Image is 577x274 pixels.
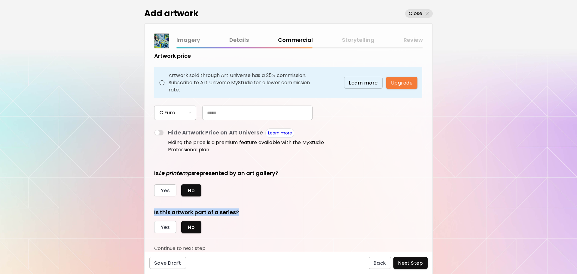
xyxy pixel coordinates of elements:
[268,130,292,136] a: Learn more
[391,80,413,86] span: Upgrade
[161,224,170,230] span: Yes
[374,260,386,266] span: Back
[154,106,196,120] button: € Euro
[154,245,206,252] h5: Continue to next step
[159,80,165,86] img: info
[159,169,194,177] i: Le printemps
[369,257,391,269] button: Back
[229,36,249,45] a: Details
[154,208,347,216] h5: Is this artwork part of a series?
[154,34,169,48] img: thumbnail
[154,184,176,196] button: Yes
[176,36,200,45] a: Imagery
[181,221,201,233] button: No
[188,187,195,194] span: No
[344,77,383,89] button: Learn more
[159,109,175,116] h6: € Euro
[349,80,378,86] span: Learn more
[154,52,191,60] h5: Artwork price
[154,169,278,177] h5: Is represented by an art gallery?
[154,221,176,233] button: Yes
[398,260,423,266] span: Next Step
[149,257,186,269] button: Save Draft
[188,224,195,230] span: No
[386,77,417,89] button: Upgrade
[161,187,170,194] span: Yes
[181,184,201,196] button: No
[169,72,313,94] p: Artwork sold through Art Universe has a 25% commission. Subscribe to Art Universe MyStudio for a ...
[393,257,428,269] button: Next Step
[154,260,181,266] span: Save Draft
[168,128,263,138] p: Hide Artwork Price on Art Universe
[168,139,347,153] p: Hiding the price is a premium feature available with the MyStudio Professional plan.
